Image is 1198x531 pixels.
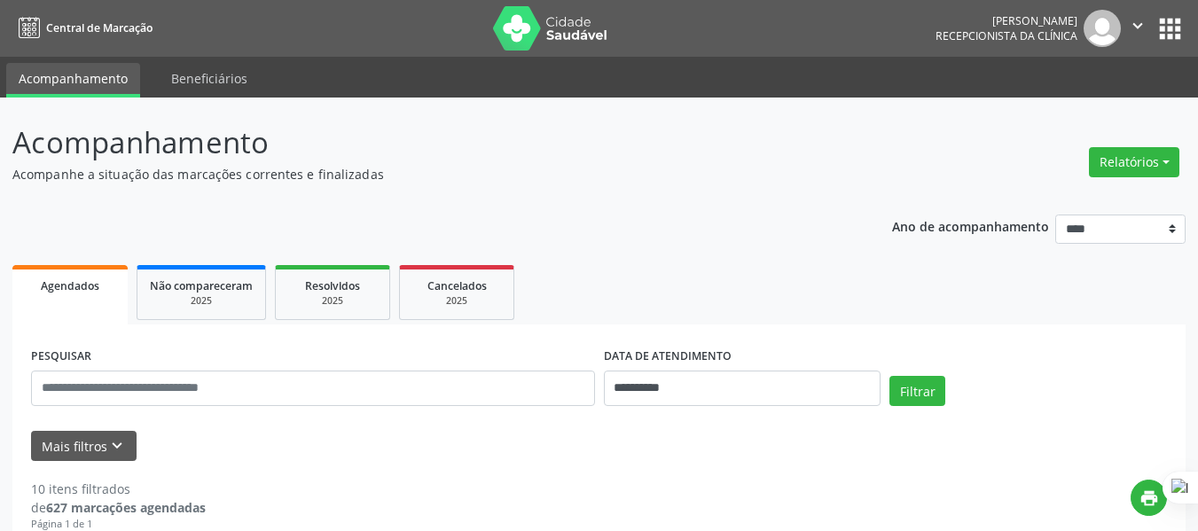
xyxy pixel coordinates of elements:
div: 10 itens filtrados [31,480,206,498]
div: 2025 [412,294,501,308]
span: Cancelados [427,278,487,293]
label: DATA DE ATENDIMENTO [604,343,732,371]
i: print [1139,488,1159,508]
span: Central de Marcação [46,20,153,35]
button: Relatórios [1089,147,1179,177]
button: apps [1155,13,1186,44]
span: Agendados [41,278,99,293]
div: 2025 [150,294,253,308]
strong: 627 marcações agendadas [46,499,206,516]
div: [PERSON_NAME] [936,13,1077,28]
span: Não compareceram [150,278,253,293]
i: keyboard_arrow_down [107,436,127,456]
p: Acompanhamento [12,121,834,165]
span: Resolvidos [305,278,360,293]
button:  [1121,10,1155,47]
span: Recepcionista da clínica [936,28,1077,43]
a: Beneficiários [159,63,260,94]
a: Central de Marcação [12,13,153,43]
button: Mais filtroskeyboard_arrow_down [31,431,137,462]
button: Filtrar [889,376,945,406]
a: Acompanhamento [6,63,140,98]
i:  [1128,16,1147,35]
p: Acompanhe a situação das marcações correntes e finalizadas [12,165,834,184]
div: 2025 [288,294,377,308]
img: img [1084,10,1121,47]
div: de [31,498,206,517]
p: Ano de acompanhamento [892,215,1049,237]
button: print [1131,480,1167,516]
label: PESQUISAR [31,343,91,371]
